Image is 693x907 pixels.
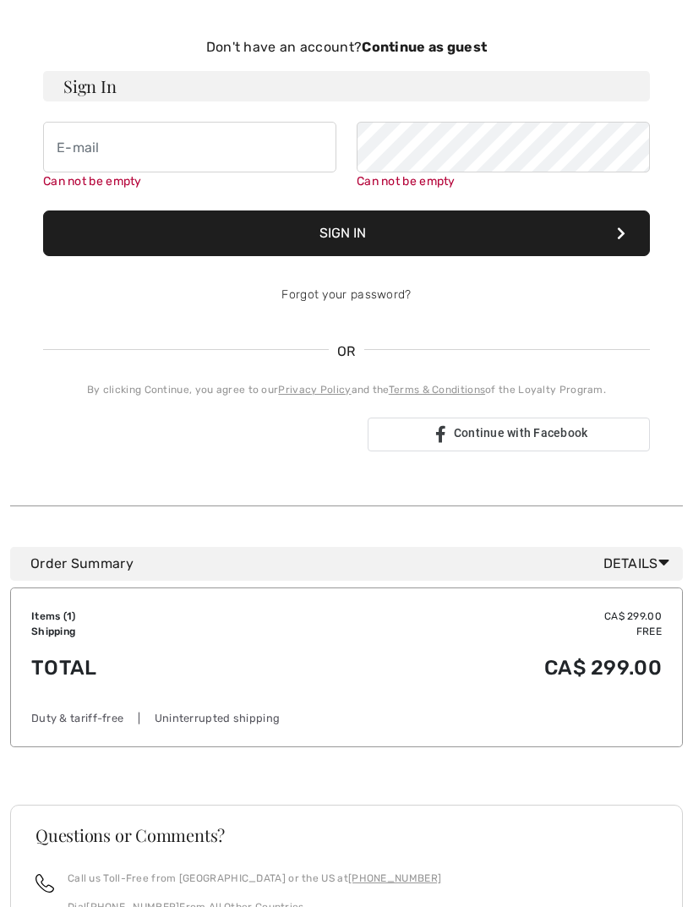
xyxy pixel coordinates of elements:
[43,172,336,190] div: Can not be empty
[257,624,662,639] td: Free
[362,39,487,55] strong: Continue as guest
[257,639,662,697] td: CA$ 299.00
[43,382,650,397] div: By clicking Continue, you agree to our and the of the Loyalty Program.
[281,287,411,302] a: Forgot your password?
[43,210,650,256] button: Sign In
[348,872,441,884] a: [PHONE_NUMBER]
[31,609,257,624] td: Items ( )
[43,37,650,57] div: Don't have an account?
[43,122,336,172] input: E-mail
[389,384,485,396] a: Terms & Conditions
[329,341,364,362] span: OR
[31,710,662,726] div: Duty & tariff-free | Uninterrupted shipping
[43,416,354,453] div: Sign in with Google. Opens in new tab
[278,384,351,396] a: Privacy Policy
[603,554,676,574] span: Details
[35,416,363,453] iframe: Sign in with Google Button
[454,426,588,440] span: Continue with Facebook
[67,610,72,622] span: 1
[257,609,662,624] td: CA$ 299.00
[68,871,441,886] p: Call us Toll-Free from [GEOGRAPHIC_DATA] or the US at
[31,624,257,639] td: Shipping
[35,874,54,893] img: call
[30,554,676,574] div: Order Summary
[43,71,650,101] h3: Sign In
[368,418,650,451] a: Continue with Facebook
[357,172,650,190] div: Can not be empty
[35,827,658,844] h3: Questions or Comments?
[31,639,257,697] td: Total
